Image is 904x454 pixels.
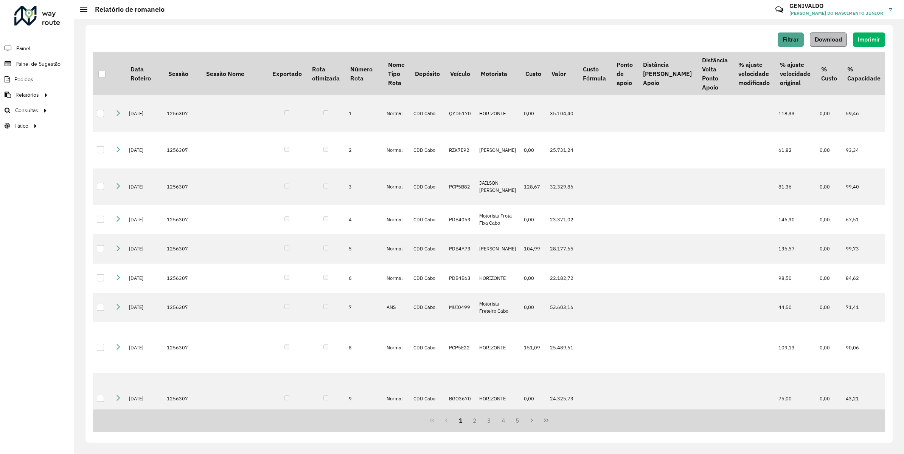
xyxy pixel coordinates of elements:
[789,10,883,17] span: [PERSON_NAME] DO NASCIMENTO JUNIOR
[475,264,520,293] td: HORIZONTE
[546,293,578,322] td: 53.603,16
[775,322,815,373] td: 109,13
[125,264,163,293] td: [DATE]
[125,234,163,264] td: [DATE]
[775,293,815,322] td: 44,50
[445,52,475,95] th: Veículo
[816,293,842,322] td: 0,00
[16,45,30,53] span: Painel
[853,32,885,47] button: Imprimir
[163,95,201,132] td: 1256307
[445,95,475,132] td: QYD5170
[789,2,883,9] h3: GENIVALDO
[163,373,201,424] td: 1256307
[125,52,163,95] th: Data Roteiro
[410,234,445,264] td: CDD Cabo
[445,168,475,205] td: PCP5B82
[511,413,525,428] button: 5
[520,234,546,264] td: 104,99
[816,95,842,132] td: 0,00
[410,52,445,95] th: Depósito
[163,132,201,168] td: 1256307
[775,373,815,424] td: 75,00
[163,52,201,95] th: Sessão
[546,322,578,373] td: 25.489,61
[775,132,815,168] td: 61,82
[520,52,546,95] th: Custo
[345,293,383,322] td: 7
[307,52,345,95] th: Rota otimizada
[520,168,546,205] td: 128,67
[345,373,383,424] td: 9
[383,234,410,264] td: Normal
[125,322,163,373] td: [DATE]
[345,205,383,235] td: 4
[546,264,578,293] td: 22.182,72
[816,234,842,264] td: 0,00
[525,413,539,428] button: Next Page
[775,234,815,264] td: 136,57
[520,132,546,168] td: 0,00
[445,234,475,264] td: PDB4A73
[163,322,201,373] td: 1256307
[858,36,880,43] span: Imprimir
[475,373,520,424] td: HORIZONTE
[410,95,445,132] td: CDD Cabo
[125,95,163,132] td: [DATE]
[410,373,445,424] td: CDD Cabo
[842,373,885,424] td: 43,21
[445,293,475,322] td: MUI0499
[125,293,163,322] td: [DATE]
[345,95,383,132] td: 1
[345,132,383,168] td: 2
[475,322,520,373] td: HORIZONTE
[445,322,475,373] td: PCP5E22
[87,5,165,14] h2: Relatório de romaneio
[482,413,496,428] button: 3
[546,132,578,168] td: 25.731,24
[383,264,410,293] td: Normal
[383,205,410,235] td: Normal
[475,234,520,264] td: [PERSON_NAME]
[410,322,445,373] td: CDD Cabo
[816,132,842,168] td: 0,00
[454,413,468,428] button: 1
[383,95,410,132] td: Normal
[578,52,611,95] th: Custo Fórmula
[842,293,885,322] td: 71,41
[546,95,578,132] td: 35.104,40
[520,322,546,373] td: 151,09
[520,205,546,235] td: 0,00
[520,373,546,424] td: 0,00
[520,264,546,293] td: 0,00
[383,52,410,95] th: Nome Tipo Rota
[783,36,799,43] span: Filtrar
[125,205,163,235] td: [DATE]
[410,132,445,168] td: CDD Cabo
[383,322,410,373] td: Normal
[816,322,842,373] td: 0,00
[842,322,885,373] td: 90,06
[345,322,383,373] td: 8
[163,234,201,264] td: 1256307
[771,2,788,18] a: Contato Rápido
[546,52,578,95] th: Valor
[475,95,520,132] td: HORIZONTE
[475,132,520,168] td: [PERSON_NAME]
[445,373,475,424] td: BGO3670
[16,91,39,99] span: Relatórios
[410,168,445,205] td: CDD Cabo
[410,264,445,293] td: CDD Cabo
[163,205,201,235] td: 1256307
[475,168,520,205] td: JAILSON [PERSON_NAME]
[410,205,445,235] td: CDD Cabo
[842,168,885,205] td: 99,40
[816,205,842,235] td: 0,00
[16,60,61,68] span: Painel de Sugestão
[383,132,410,168] td: Normal
[163,168,201,205] td: 1256307
[475,205,520,235] td: Motorista Frota Fixa Cabo
[842,264,885,293] td: 84,62
[475,293,520,322] td: Motorista Freteiro Cabo
[775,264,815,293] td: 98,50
